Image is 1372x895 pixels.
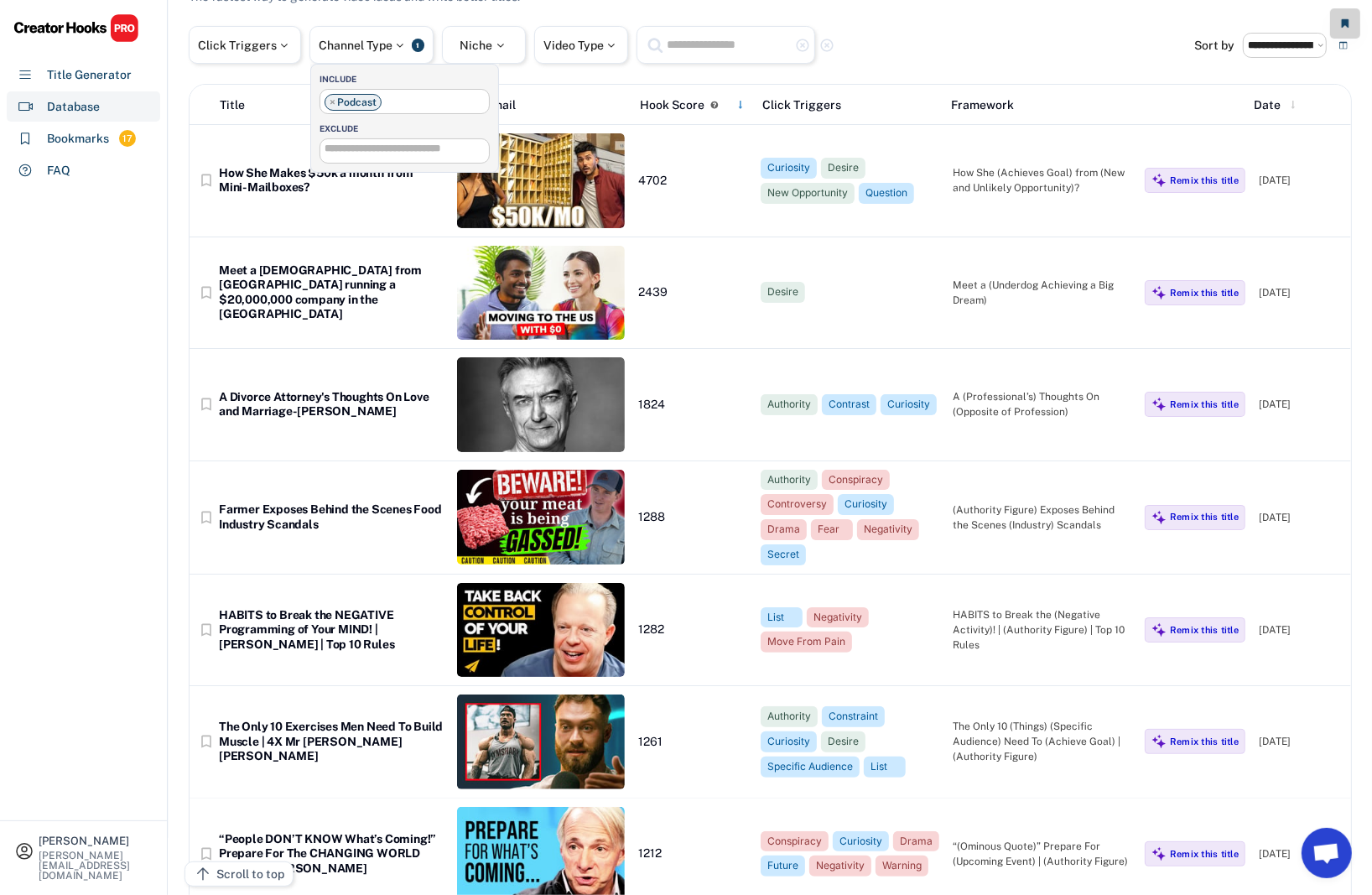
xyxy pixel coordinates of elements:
[795,38,810,53] button: highlight_remove
[953,502,1131,533] div: (Authority Figure) Exposes Behind the Scenes (Industry) Scandals
[198,733,215,750] button: bookmark_border
[882,859,922,873] div: Warning
[767,497,827,512] div: Controversy
[320,122,498,134] div: EXCLUDE
[953,839,1131,869] div: “(Ominous Quote)” Prepare For (Upcoming Event) | (Authority Figure)
[1170,624,1239,636] div: Remix this title
[543,39,619,51] div: Video Type
[1259,734,1343,749] div: [DATE]
[198,396,215,413] button: bookmark_border
[953,278,1131,308] div: Meet a (Underdog Achieving a Big Dream)
[457,470,625,565] img: riaxtIBKSGk-d151a62b-05e0-4601-8e5f-b0403b2d09c6.jpeg
[638,622,747,637] div: 1282
[198,284,215,301] button: bookmark_border
[767,398,811,412] div: Authority
[219,720,444,764] div: The Only 10 Exercises Men Need To Build Muscle | 4X Mr [PERSON_NAME] [PERSON_NAME]
[638,398,747,413] div: 1824
[1170,848,1239,860] div: Remix this title
[767,186,848,200] div: New Opportunity
[13,13,139,43] img: CHPRO%20Logo.svg
[47,162,70,180] div: FAQ
[953,607,1131,653] div: HABITS to Break the (Negative Activity)! | (Authority Figure) | Top 10 Rules
[1151,173,1167,188] img: MagicMajor%20%28Purple%29.svg
[325,94,382,111] li: Podcast
[864,523,912,537] div: Negativity
[767,548,799,562] div: Secret
[460,39,508,51] div: Niche
[767,859,798,873] div: Future
[47,98,100,116] div: Database
[1254,96,1281,114] div: Date
[1151,510,1167,525] img: MagicMajor%20%28Purple%29.svg
[953,389,1131,419] div: A (Professional’s) Thoughts On (Opposite of Profession)
[767,611,796,625] div: List
[320,73,498,85] div: INCLUDE
[198,622,215,638] button: bookmark_border
[1194,39,1234,51] div: Sort by
[1259,397,1343,412] div: [DATE]
[829,710,878,724] div: Constraint
[219,390,444,419] div: A Divorce Attorney's Thoughts On Love and Marriage-[PERSON_NAME]
[457,695,625,789] img: RaO2MC_zfeM-7e01df96-7a9b-488a-b710-f0347c8b5a48.jpeg
[1170,736,1239,747] div: Remix this title
[457,133,625,228] img: 2WBen_6cWeU-42833854-c4e1-4dde-9bc2-c0b34bd4b212.jpeg
[1170,287,1239,299] div: Remix this title
[457,246,625,341] img: Meeta23-yearoldfromIndiarunninga20000000companyintheUS-SiliconValleyGirl.jpg
[220,96,245,114] div: Title
[762,96,938,114] div: Click Triggers
[828,735,859,749] div: Desire
[767,523,800,537] div: Drama
[412,39,424,52] div: 1
[865,186,907,200] div: Question
[198,846,215,862] button: bookmark_border
[39,851,153,881] div: [PERSON_NAME][EMAIL_ADDRESS][DOMAIN_NAME]
[198,509,215,526] button: bookmark_border
[1259,510,1343,525] div: [DATE]
[1259,846,1343,861] div: [DATE]
[1151,622,1167,637] img: MagicMajor%20%28Purple%29.svg
[1170,511,1239,523] div: Remix this title
[47,66,132,84] div: Title Generator
[1151,846,1167,861] img: MagicMajor%20%28Purple%29.svg
[951,96,1126,114] div: Framework
[767,835,822,849] div: Conspiracy
[819,38,834,53] button: highlight_remove
[1151,397,1167,412] img: MagicMajor%20%28Purple%29.svg
[638,174,747,189] div: 4702
[47,130,109,148] div: Bookmarks
[198,39,292,51] div: Click Triggers
[1151,734,1167,749] img: MagicMajor%20%28Purple%29.svg
[219,166,444,195] div: How She Makes $50k a month from Mini-Mailboxes?
[1170,174,1239,186] div: Remix this title
[640,96,704,114] div: Hook Score
[219,832,444,877] div: “People DON’T KNOW What’s Coming!” Prepare For The CHANGING WORLD ORDER | [PERSON_NAME]
[119,132,136,146] div: 17
[953,719,1131,764] div: The Only 10 (Things) (Specific Audience) Need To (Achieve Goal) | (Authority Figure)
[1151,285,1167,300] img: MagicMajor%20%28Purple%29.svg
[638,510,747,525] div: 1288
[1302,828,1352,878] a: Open chat
[887,398,930,412] div: Curiosity
[638,285,747,300] div: 2439
[1259,173,1343,188] div: [DATE]
[818,523,846,537] div: Fear
[953,165,1131,195] div: How She (Achieves Goal) from (New and Unlikely Opportunity)?
[319,39,408,51] div: Channel Type
[638,735,747,750] div: 1261
[845,497,887,512] div: Curiosity
[828,161,859,175] div: Desire
[219,502,444,532] div: Farmer Exposes Behind the Scenes Food Industry Scandals
[198,172,215,189] button: bookmark_border
[767,710,811,724] div: Authority
[816,859,865,873] div: Negativity
[767,735,810,749] div: Curiosity
[457,583,625,678] img: HABITStoBreaktheNEGATIVEProgrammingofYourMIND_JoeDispenza_Top10Rules-EvanCarmichael.jpg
